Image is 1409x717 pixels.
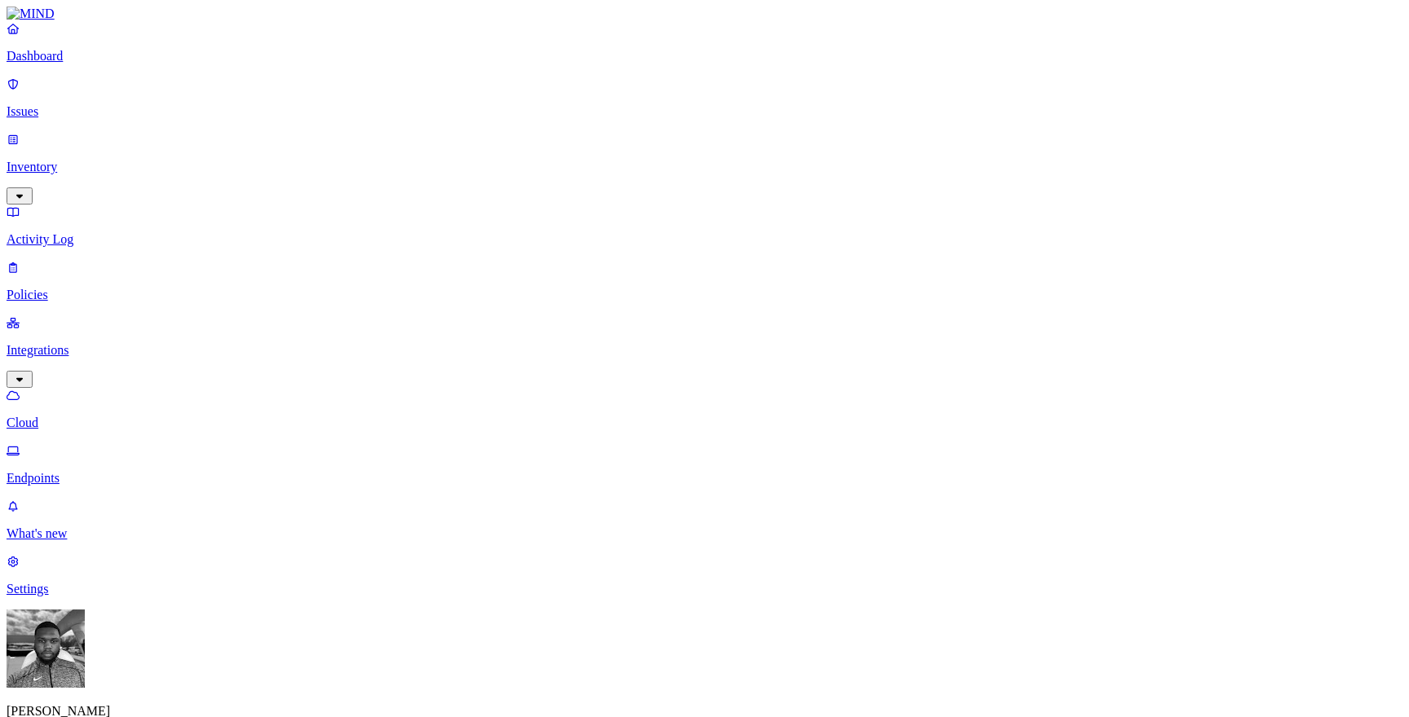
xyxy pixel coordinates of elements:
[7,582,1402,596] p: Settings
[7,7,1402,21] a: MIND
[7,343,1402,358] p: Integrations
[7,104,1402,119] p: Issues
[7,471,1402,486] p: Endpoints
[7,609,85,688] img: Cameron White
[7,21,1402,64] a: Dashboard
[7,132,1402,202] a: Inventory
[7,232,1402,247] p: Activity Log
[7,288,1402,302] p: Policies
[7,7,55,21] img: MIND
[7,499,1402,541] a: What's new
[7,554,1402,596] a: Settings
[7,388,1402,430] a: Cloud
[7,205,1402,247] a: Activity Log
[7,260,1402,302] a: Policies
[7,315,1402,385] a: Integrations
[7,49,1402,64] p: Dashboard
[7,526,1402,541] p: What's new
[7,443,1402,486] a: Endpoints
[7,160,1402,174] p: Inventory
[7,416,1402,430] p: Cloud
[7,77,1402,119] a: Issues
